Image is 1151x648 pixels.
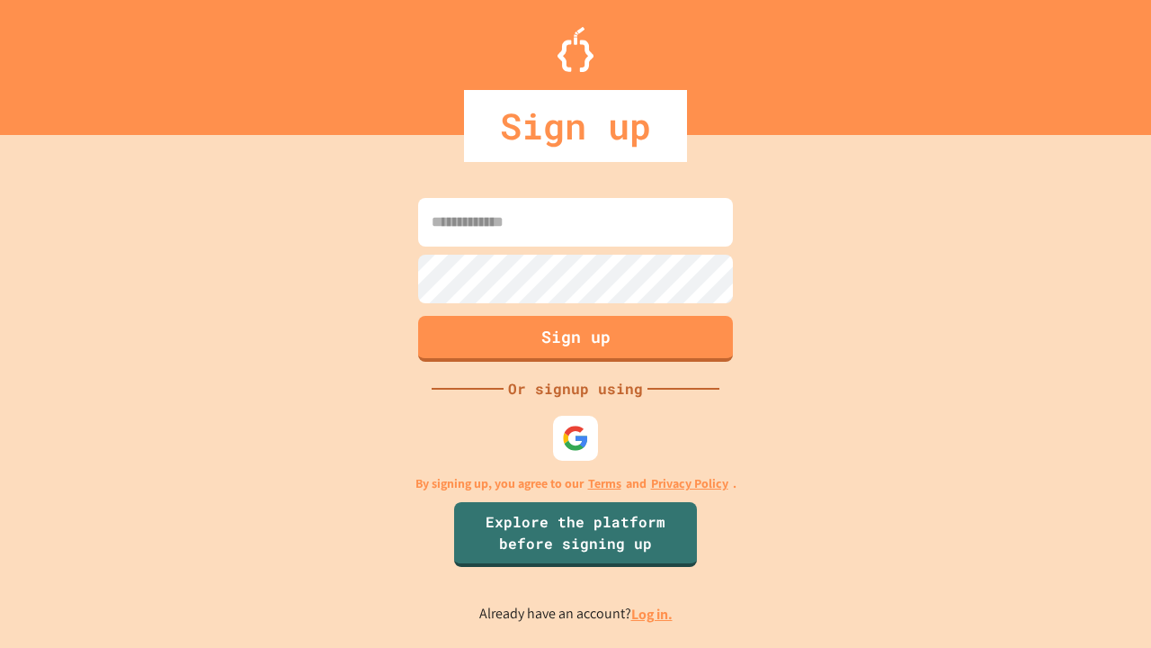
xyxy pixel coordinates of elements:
[651,474,728,493] a: Privacy Policy
[588,474,621,493] a: Terms
[454,502,697,567] a: Explore the platform before signing up
[464,90,687,162] div: Sign up
[415,474,736,493] p: By signing up, you agree to our and .
[504,378,647,400] div: Or signup using
[631,605,673,624] a: Log in.
[418,316,733,362] button: Sign up
[562,425,589,452] img: google-icon.svg
[479,603,673,625] p: Already have an account?
[558,27,593,72] img: Logo.svg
